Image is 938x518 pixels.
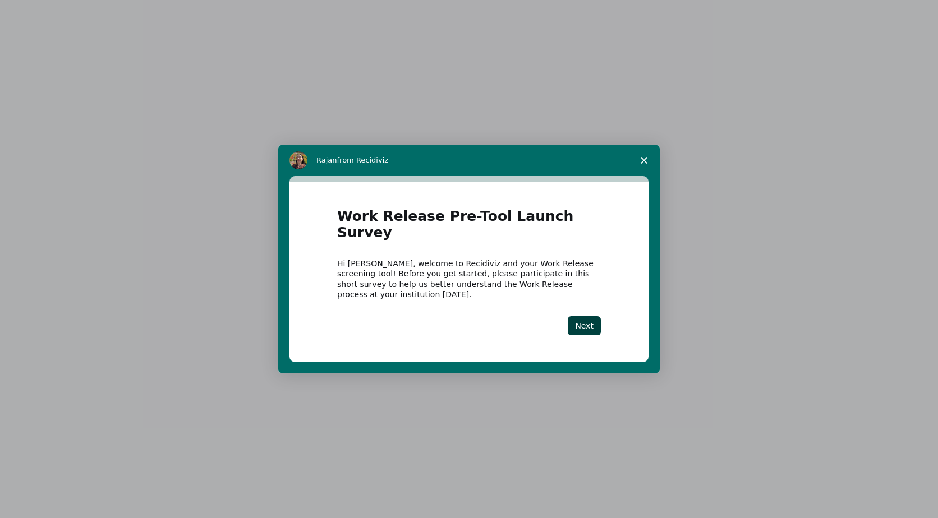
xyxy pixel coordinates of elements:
span: Close survey [628,145,660,176]
span: from Recidiviz [337,156,389,164]
img: Profile image for Rajan [289,151,307,169]
button: Next [568,316,601,335]
div: Hi [PERSON_NAME], welcome to Recidiviz and your Work Release screening tool! Before you get start... [337,258,601,299]
h1: Work Release Pre-Tool Launch Survey [337,209,601,247]
span: Rajan [316,156,337,164]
